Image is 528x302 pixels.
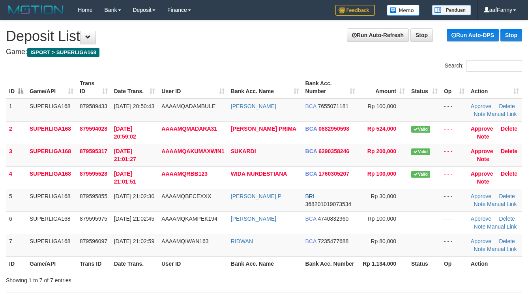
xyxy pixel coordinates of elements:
[441,144,468,166] td: - - -
[158,256,227,271] th: User ID
[335,5,375,16] img: Feedback.jpg
[471,238,491,244] a: Approve
[158,76,227,99] th: User ID: activate to sort column ascending
[114,193,154,199] span: [DATE] 21:02:30
[305,171,317,177] span: BCA
[441,99,468,122] td: - - -
[231,193,281,199] a: [PERSON_NAME] P
[487,201,517,207] a: Manual Link
[80,216,107,222] span: 879595975
[80,193,107,199] span: 879595855
[471,103,491,109] a: Approve
[474,201,486,207] a: Note
[499,216,515,222] a: Delete
[477,178,489,185] a: Note
[6,48,522,56] h4: Game:
[500,29,522,41] a: Stop
[371,238,396,244] span: Rp 80,000
[114,148,136,162] span: [DATE] 21:01:27
[114,103,154,109] span: [DATE] 20:50:43
[161,148,224,154] span: AAAAMQAKUMAXWIN1
[228,256,302,271] th: Bank Acc. Name
[358,76,408,99] th: Amount: activate to sort column ascending
[6,234,26,256] td: 7
[305,126,317,132] span: BCA
[318,103,348,109] span: Copy 7655071181 to clipboard
[466,60,522,72] input: Search:
[6,28,522,44] h1: Deposit List
[161,171,208,177] span: AAAAMQRBB123
[231,238,253,244] a: RIDWAN
[26,256,77,271] th: Game/API
[501,126,517,132] a: Delete
[6,166,26,189] td: 4
[6,121,26,144] td: 2
[474,246,486,252] a: Note
[445,60,522,72] label: Search:
[80,238,107,244] span: 879596097
[318,148,349,154] span: Copy 6290358246 to clipboard
[501,171,517,177] a: Delete
[26,144,77,166] td: SUPERLIGA168
[499,103,515,109] a: Delete
[231,148,256,154] a: SUKARDI
[111,76,159,99] th: Date Trans.: activate to sort column ascending
[231,216,276,222] a: [PERSON_NAME]
[305,201,352,207] span: Copy 368201019073534 to clipboard
[161,103,215,109] span: AAAAMQADAMBULE
[471,148,493,154] a: Approve
[77,76,111,99] th: Trans ID: activate to sort column ascending
[26,189,77,211] td: SUPERLIGA168
[441,76,468,99] th: Op: activate to sort column ascending
[114,216,154,222] span: [DATE] 21:02:45
[499,238,515,244] a: Delete
[26,166,77,189] td: SUPERLIGA168
[501,148,517,154] a: Delete
[80,148,107,154] span: 879595317
[471,171,493,177] a: Approve
[302,76,359,99] th: Bank Acc. Number: activate to sort column ascending
[410,28,433,42] a: Stop
[318,216,348,222] span: Copy 4740832960 to clipboard
[468,256,522,271] th: Action
[441,234,468,256] td: - - -
[318,238,348,244] span: Copy 7235477688 to clipboard
[468,76,522,99] th: Action: activate to sort column ascending
[114,171,136,185] span: [DATE] 21:01:51
[432,5,471,15] img: panduan.png
[305,216,316,222] span: BCA
[305,238,316,244] span: BCA
[26,211,77,234] td: SUPERLIGA168
[6,189,26,211] td: 5
[411,126,430,133] span: Valid transaction
[231,103,276,109] a: [PERSON_NAME]
[477,156,489,162] a: Note
[302,256,359,271] th: Bank Acc. Number
[471,126,493,132] a: Approve
[318,126,349,132] span: Copy 0882950598 to clipboard
[474,111,486,117] a: Note
[487,246,517,252] a: Manual Link
[161,238,208,244] span: AAAAMQIWAN163
[487,223,517,230] a: Manual Link
[231,126,296,132] a: [PERSON_NAME] PRIMA
[387,5,420,16] img: Button%20Memo.svg
[447,29,499,41] a: Run Auto-DPS
[441,211,468,234] td: - - -
[161,193,211,199] span: AAAAMQBECEXXX
[111,256,159,271] th: Date Trans.
[305,193,315,199] span: BRI
[26,234,77,256] td: SUPERLIGA168
[368,103,396,109] span: Rp 100,000
[6,76,26,99] th: ID: activate to sort column descending
[26,121,77,144] td: SUPERLIGA168
[161,216,217,222] span: AAAAMQKAMPEK194
[80,126,107,132] span: 879594028
[487,111,517,117] a: Manual Link
[347,28,409,42] a: Run Auto-Refresh
[441,166,468,189] td: - - -
[231,171,287,177] a: WIDA NURDESTIANA
[441,121,468,144] td: - - -
[367,126,396,132] span: Rp 524,000
[367,148,396,154] span: Rp 200,000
